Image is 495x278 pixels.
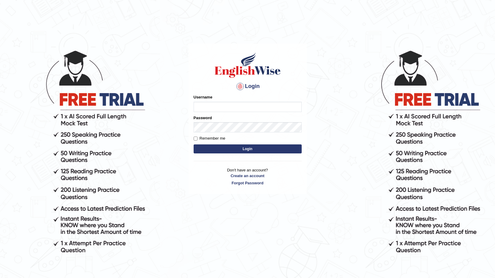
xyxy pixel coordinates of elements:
[194,144,302,153] button: Login
[194,137,198,141] input: Remember me
[194,82,302,91] h4: Login
[194,135,225,141] label: Remember me
[213,52,282,79] img: Logo of English Wise sign in for intelligent practice with AI
[194,115,212,121] label: Password
[194,180,302,186] a: Forgot Password
[194,94,213,100] label: Username
[194,173,302,179] a: Create an account
[194,167,302,186] p: Don't have an account?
